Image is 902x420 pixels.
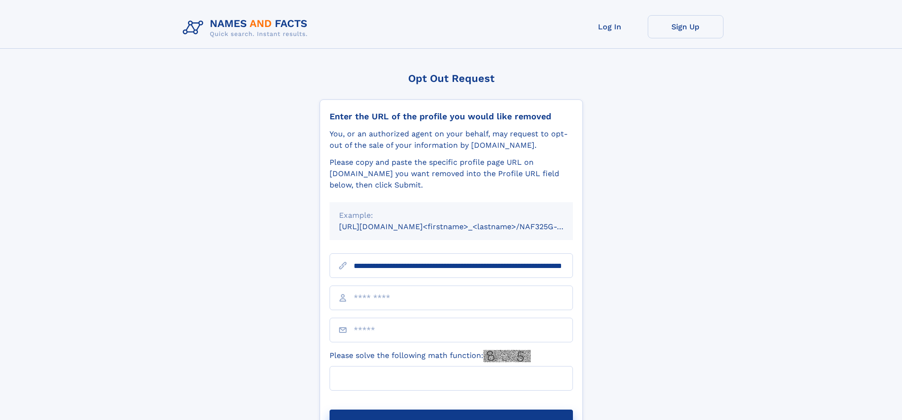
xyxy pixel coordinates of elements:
[330,157,573,191] div: Please copy and paste the specific profile page URL on [DOMAIN_NAME] you want removed into the Pr...
[320,72,583,84] div: Opt Out Request
[339,222,591,231] small: [URL][DOMAIN_NAME]<firstname>_<lastname>/NAF325G-xxxxxxxx
[330,128,573,151] div: You, or an authorized agent on your behalf, may request to opt-out of the sale of your informatio...
[339,210,563,221] div: Example:
[330,111,573,122] div: Enter the URL of the profile you would like removed
[330,350,531,362] label: Please solve the following math function:
[572,15,648,38] a: Log In
[179,15,315,41] img: Logo Names and Facts
[648,15,723,38] a: Sign Up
